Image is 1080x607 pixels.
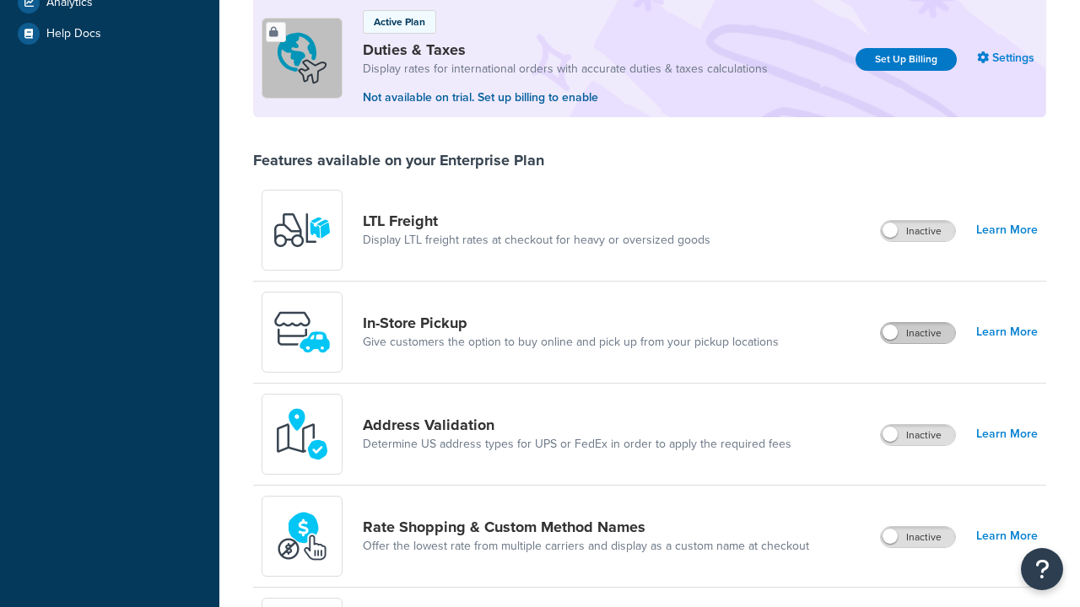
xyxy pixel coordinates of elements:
[881,425,955,445] label: Inactive
[881,527,955,547] label: Inactive
[976,524,1038,548] a: Learn More
[13,19,207,49] a: Help Docs
[856,48,957,71] a: Set Up Billing
[363,314,779,332] a: In-Store Pickup
[273,405,332,464] img: kIG8fy0lQAAAABJRU5ErkJggg==
[363,232,710,249] a: Display LTL freight rates at checkout for heavy or oversized goods
[46,27,101,41] span: Help Docs
[363,61,768,78] a: Display rates for international orders with accurate duties & taxes calculations
[363,89,768,107] p: Not available on trial. Set up billing to enable
[977,46,1038,70] a: Settings
[363,334,779,351] a: Give customers the option to buy online and pick up from your pickup locations
[273,303,332,362] img: wfgcfpwTIucLEAAAAASUVORK5CYII=
[253,151,544,169] div: Features available on your Enterprise Plan
[976,218,1038,242] a: Learn More
[273,507,332,566] img: icon-duo-feat-rate-shopping-ecdd8bed.png
[374,14,425,30] p: Active Plan
[363,40,768,59] a: Duties & Taxes
[976,422,1038,446] a: Learn More
[881,323,955,343] label: Inactive
[363,436,791,453] a: Determine US address types for UPS or FedEx in order to apply the required fees
[363,518,809,536] a: Rate Shopping & Custom Method Names
[363,212,710,230] a: LTL Freight
[363,416,791,434] a: Address Validation
[976,320,1038,344] a: Learn More
[881,221,955,241] label: Inactive
[363,538,809,555] a: Offer the lowest rate from multiple carriers and display as a custom name at checkout
[273,201,332,260] img: y79ZsPf0fXUFUhFXDzUgf+ktZg5F2+ohG75+v3d2s1D9TjoU8PiyCIluIjV41seZevKCRuEjTPPOKHJsQcmKCXGdfprl3L4q7...
[1021,548,1063,590] button: Open Resource Center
